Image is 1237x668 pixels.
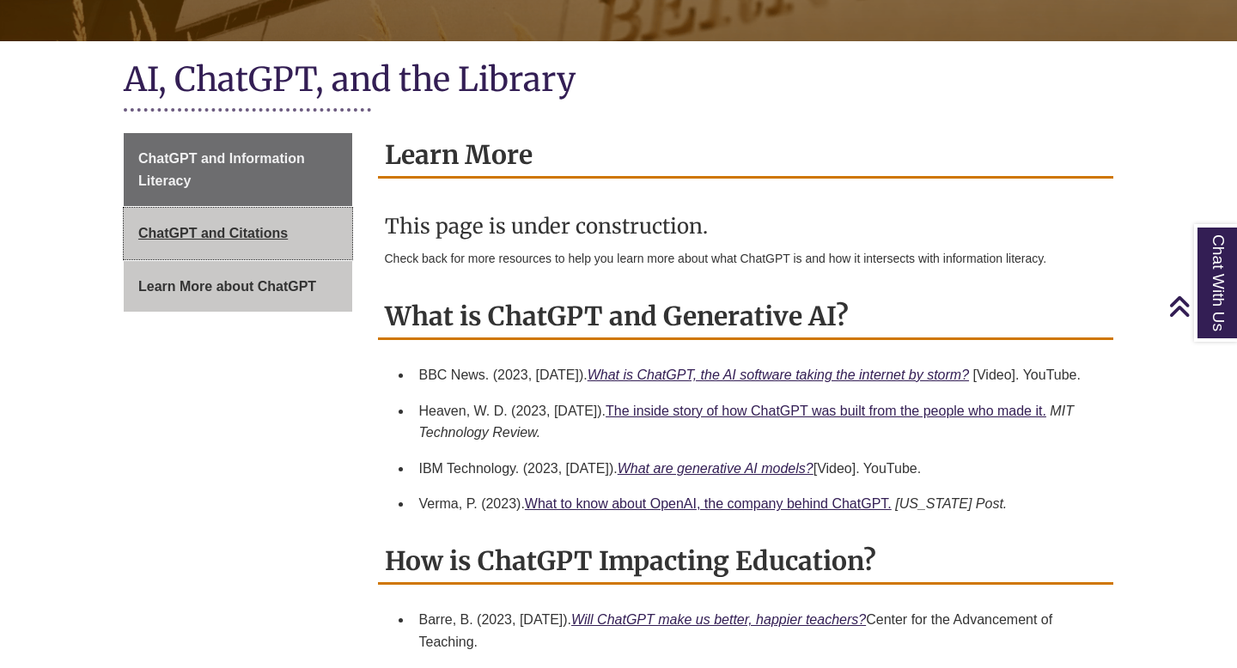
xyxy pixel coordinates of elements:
[412,393,1107,451] li: Heaven, W. D. (2023, [DATE]).
[1168,295,1233,318] a: Back to Top
[412,602,1107,659] li: Barre, B. (2023, [DATE]). Center for the Advancement of Teaching.
[124,133,352,312] div: Guide Page Menu
[124,208,352,259] a: ChatGPT and Citations
[385,252,1047,265] span: Check back for more resources to help you learn more about what ChatGPT is and how it intersects ...
[124,58,1113,104] h1: AI, ChatGPT, and the Library
[412,451,1107,487] li: IBM Technology. (2023, [DATE]). [Video]. YouTube.
[588,367,969,382] a: What is ChatGPT, the AI software taking the internet by storm?
[138,226,288,240] span: ChatGPT and Citations
[124,133,352,206] a: ChatGPT and Information Literacy
[138,279,316,294] span: Learn More about ChatGPT
[124,261,352,313] a: Learn More about ChatGPT
[378,539,1114,585] h2: How is ChatGPT Impacting Education?
[419,404,1074,440] em: MIT Technology Review.
[412,486,1107,522] li: Verma, P. (2023).
[385,213,1107,240] h3: This page is under construction.
[525,496,892,511] a: What to know about OpenAI, the company behind ChatGPT.
[378,133,1114,179] h2: Learn More
[138,151,305,188] span: ChatGPT and Information Literacy
[606,404,1046,418] a: The inside story of how ChatGPT was built from the people who made it.
[378,295,1114,340] h2: What is ChatGPT and Generative AI?
[895,496,1007,511] em: [US_STATE] Post.
[412,357,1107,393] li: BBC News. (2023, [DATE]). [Video]. YouTube.
[571,612,866,627] a: Will ChatGPT make us better, happier teachers?
[618,461,813,476] a: What are generative AI models?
